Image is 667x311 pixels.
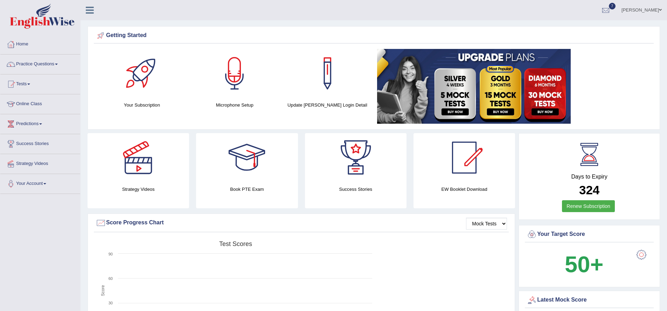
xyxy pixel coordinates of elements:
[562,200,615,212] a: Renew Subscription
[527,295,652,305] div: Latest Mock Score
[99,101,185,109] h4: Your Subscription
[0,94,80,112] a: Online Class
[0,114,80,132] a: Predictions
[579,183,599,197] b: 324
[527,229,652,240] div: Your Target Score
[96,30,652,41] div: Getting Started
[109,276,113,281] text: 60
[527,174,652,180] h4: Days to Expiry
[219,240,252,247] tspan: Test scores
[305,186,407,193] h4: Success Stories
[285,101,370,109] h4: Update [PERSON_NAME] Login Detail
[196,186,298,193] h4: Book PTE Exam
[0,74,80,92] a: Tests
[88,186,189,193] h4: Strategy Videos
[192,101,278,109] h4: Microphone Setup
[0,35,80,52] a: Home
[0,134,80,152] a: Success Stories
[0,174,80,191] a: Your Account
[109,252,113,256] text: 90
[609,3,616,9] span: 7
[565,252,603,277] b: 50+
[377,49,571,124] img: small5.jpg
[414,186,515,193] h4: EW Booklet Download
[100,285,105,296] tspan: Score
[0,154,80,172] a: Strategy Videos
[96,218,507,228] div: Score Progress Chart
[109,301,113,305] text: 30
[0,55,80,72] a: Practice Questions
